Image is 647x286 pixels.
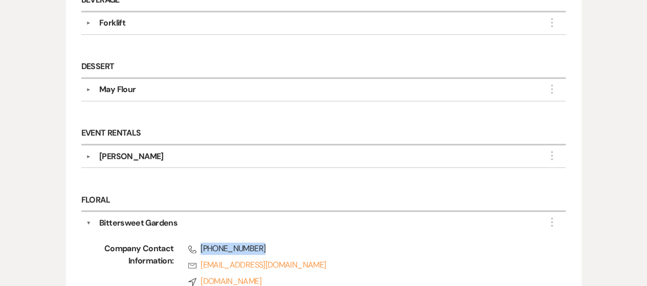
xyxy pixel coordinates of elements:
button: ▼ [82,20,95,26]
button: ▼ [82,87,95,92]
div: Forklift [99,17,125,29]
div: Bittersweet Gardens [99,217,177,229]
span: [PHONE_NUMBER] [188,243,537,255]
h6: Floral [81,189,566,212]
button: ▼ [82,154,95,159]
div: [PERSON_NAME] [99,150,164,163]
button: ▼ [86,217,91,229]
h6: Event Rentals [81,123,566,145]
div: May Flour [99,83,136,96]
a: [EMAIL_ADDRESS][DOMAIN_NAME] [188,259,537,271]
h6: Dessert [81,56,566,79]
